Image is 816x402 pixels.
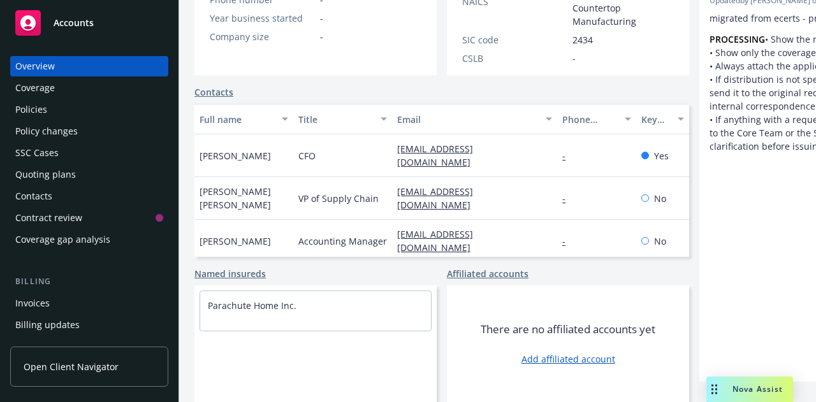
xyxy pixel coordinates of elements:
[200,185,288,212] span: [PERSON_NAME] [PERSON_NAME]
[397,113,538,126] div: Email
[200,113,274,126] div: Full name
[462,52,567,65] div: CSLB
[320,11,323,25] span: -
[706,377,793,402] button: Nova Assist
[15,208,82,228] div: Contract review
[298,113,373,126] div: Title
[10,143,168,163] a: SSC Cases
[15,99,47,120] div: Policies
[397,185,481,211] a: [EMAIL_ADDRESS][DOMAIN_NAME]
[15,78,55,98] div: Coverage
[298,149,316,162] span: CFO
[10,275,168,288] div: Billing
[293,104,392,134] button: Title
[641,113,670,126] div: Key contact
[562,113,617,126] div: Phone number
[15,121,78,141] div: Policy changes
[10,5,168,41] a: Accounts
[54,18,94,28] span: Accounts
[397,228,481,254] a: [EMAIL_ADDRESS][DOMAIN_NAME]
[298,192,379,205] span: VP of Supply Chain
[15,164,76,185] div: Quoting plans
[654,149,669,162] span: Yes
[10,99,168,120] a: Policies
[24,360,119,373] span: Open Client Navigator
[10,186,168,206] a: Contacts
[462,33,567,47] div: SIC code
[320,30,323,43] span: -
[200,234,271,248] span: [PERSON_NAME]
[15,186,52,206] div: Contacts
[521,352,615,366] a: Add affiliated account
[10,229,168,250] a: Coverage gap analysis
[562,150,576,162] a: -
[392,104,557,134] button: Email
[481,322,655,337] span: There are no affiliated accounts yet
[10,78,168,98] a: Coverage
[15,229,110,250] div: Coverage gap analysis
[210,30,315,43] div: Company size
[194,85,233,99] a: Contacts
[710,33,765,45] strong: PROCESSING
[10,208,168,228] a: Contract review
[208,299,296,312] a: Parachute Home Inc.
[562,235,576,247] a: -
[298,234,387,248] span: Accounting Manager
[10,164,168,185] a: Quoting plans
[210,11,315,25] div: Year business started
[557,104,636,134] button: Phone number
[397,143,481,168] a: [EMAIL_ADDRESS][DOMAIN_NAME]
[194,104,293,134] button: Full name
[654,192,666,205] span: No
[10,121,168,141] a: Policy changes
[447,267,528,280] a: Affiliated accounts
[572,52,576,65] span: -
[15,143,59,163] div: SSC Cases
[15,56,55,76] div: Overview
[654,234,666,248] span: No
[194,267,266,280] a: Named insureds
[200,149,271,162] span: [PERSON_NAME]
[15,293,50,313] div: Invoices
[636,104,689,134] button: Key contact
[10,293,168,313] a: Invoices
[10,315,168,335] a: Billing updates
[15,315,80,335] div: Billing updates
[10,56,168,76] a: Overview
[562,192,576,205] a: -
[572,33,593,47] span: 2434
[706,377,722,402] div: Drag to move
[732,384,783,394] span: Nova Assist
